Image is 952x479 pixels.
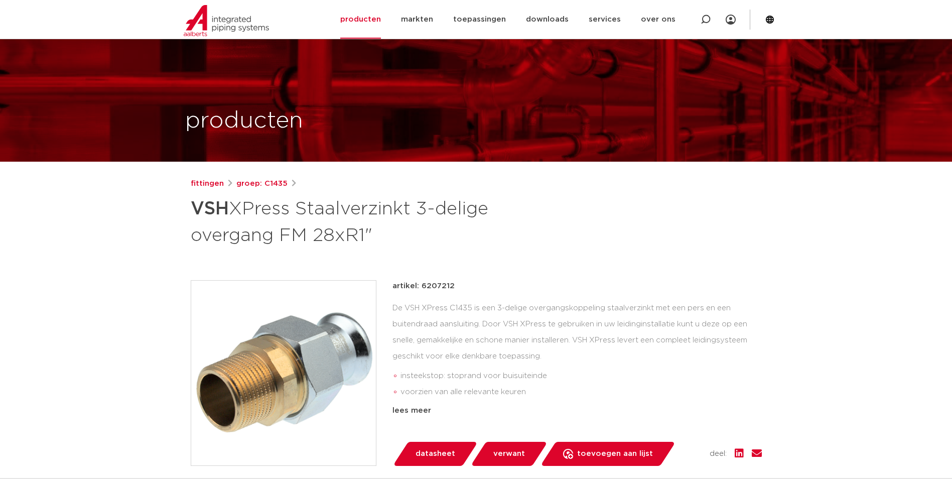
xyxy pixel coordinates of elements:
p: artikel: 6207212 [392,280,455,292]
a: datasheet [392,442,478,466]
div: De VSH XPress C1435 is een 3-delige overgangskoppeling staalverzinkt met een pers en een buitendr... [392,300,762,401]
span: verwant [493,446,525,462]
a: groep: C1435 [236,178,288,190]
li: insteekstop: stoprand voor buisuiteinde [400,368,762,384]
div: lees meer [392,405,762,417]
a: fittingen [191,178,224,190]
span: deel: [710,448,727,460]
h1: XPress Staalverzinkt 3-delige overgang FM 28xR1" [191,194,568,248]
span: datasheet [416,446,455,462]
strong: VSH [191,200,229,218]
h1: producten [185,105,303,137]
a: verwant [470,442,548,466]
li: voorzien van alle relevante keuren [400,384,762,400]
li: Leak Before Pressed-functie [400,400,762,416]
img: Product Image for VSH XPress Staalverzinkt 3-delige overgang FM 28xR1" [191,281,376,465]
span: toevoegen aan lijst [577,446,653,462]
